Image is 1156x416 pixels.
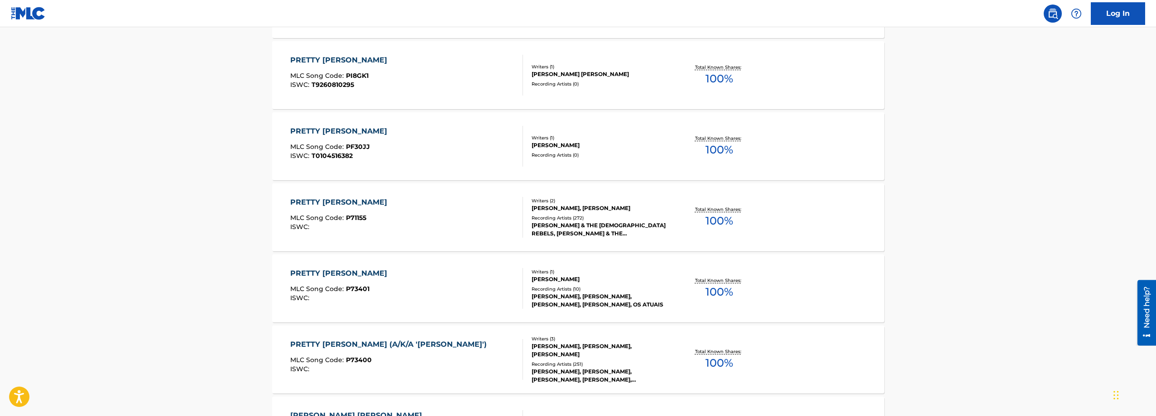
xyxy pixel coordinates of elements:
span: MLC Song Code : [290,72,346,80]
div: PRETTY [PERSON_NAME] (A/K/A '[PERSON_NAME]') [290,339,491,350]
div: [PERSON_NAME], [PERSON_NAME], [PERSON_NAME] [532,342,668,359]
div: Writers ( 3 ) [532,335,668,342]
div: [PERSON_NAME] [532,275,668,283]
span: PI8GK1 [346,72,369,80]
div: [PERSON_NAME], [PERSON_NAME] [532,204,668,212]
div: Drag [1113,382,1119,409]
span: 100 % [705,71,733,87]
a: Public Search [1044,5,1062,23]
div: [PERSON_NAME], [PERSON_NAME], [PERSON_NAME], [PERSON_NAME], OS ATUAIS [532,292,668,309]
p: Total Known Shares: [695,277,743,284]
a: Log In [1091,2,1145,25]
div: PRETTY [PERSON_NAME] [290,126,392,137]
span: ISWC : [290,81,312,89]
p: Total Known Shares: [695,348,743,355]
div: PRETTY [PERSON_NAME] [290,197,392,208]
div: PRETTY [PERSON_NAME] [290,55,392,66]
div: PRETTY [PERSON_NAME] [290,268,392,279]
a: PRETTY [PERSON_NAME]MLC Song Code:P73401ISWC:Writers (1)[PERSON_NAME]Recording Artists (10)[PERSO... [272,254,884,322]
div: Recording Artists ( 251 ) [532,361,668,368]
span: T9260810295 [312,81,354,89]
span: ISWC : [290,294,312,302]
div: Writers ( 1 ) [532,63,668,70]
img: search [1047,8,1058,19]
span: T0104516382 [312,152,353,160]
iframe: Resource Center [1131,280,1156,346]
a: PRETTY [PERSON_NAME] (A/K/A '[PERSON_NAME]')MLC Song Code:P73400ISWC:Writers (3)[PERSON_NAME], [P... [272,325,884,393]
div: [PERSON_NAME] & THE [DEMOGRAPHIC_DATA] REBELS, [PERSON_NAME] & THE [DEMOGRAPHIC_DATA] REBELS, [PE... [532,221,668,238]
div: Need help? [10,6,22,48]
span: MLC Song Code : [290,285,346,293]
a: PRETTY [PERSON_NAME]MLC Song Code:PI8GK1ISWC:T9260810295Writers (1)[PERSON_NAME] [PERSON_NAME]Rec... [272,41,884,109]
span: PF30JJ [346,143,370,151]
span: 100 % [705,213,733,229]
span: P71155 [346,214,366,222]
img: help [1071,8,1082,19]
span: MLC Song Code : [290,143,346,151]
div: Writers ( 2 ) [532,197,668,204]
a: PRETTY [PERSON_NAME]MLC Song Code:P71155ISWC:Writers (2)[PERSON_NAME], [PERSON_NAME]Recording Art... [272,183,884,251]
p: Total Known Shares: [695,206,743,213]
span: 100 % [705,355,733,371]
div: Recording Artists ( 272 ) [532,215,668,221]
div: Recording Artists ( 0 ) [532,152,668,158]
div: [PERSON_NAME] [532,141,668,149]
span: P73401 [346,285,369,293]
span: ISWC : [290,365,312,373]
div: Recording Artists ( 10 ) [532,286,668,292]
a: PRETTY [PERSON_NAME]MLC Song Code:PF30JJISWC:T0104516382Writers (1)[PERSON_NAME]Recording Artists... [272,112,884,180]
div: Writers ( 1 ) [532,134,668,141]
span: P73400 [346,356,372,364]
span: 100 % [705,284,733,300]
div: [PERSON_NAME] [PERSON_NAME] [532,70,668,78]
span: MLC Song Code : [290,356,346,364]
div: Recording Artists ( 0 ) [532,81,668,87]
span: ISWC : [290,152,312,160]
img: MLC Logo [11,7,46,20]
span: MLC Song Code : [290,214,346,222]
div: [PERSON_NAME], [PERSON_NAME], [PERSON_NAME], [PERSON_NAME], [PERSON_NAME]|[PERSON_NAME] [532,368,668,384]
iframe: Chat Widget [1111,373,1156,416]
span: ISWC : [290,223,312,231]
p: Total Known Shares: [695,64,743,71]
p: Total Known Shares: [695,135,743,142]
div: Help [1067,5,1085,23]
span: 100 % [705,142,733,158]
div: Writers ( 1 ) [532,268,668,275]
